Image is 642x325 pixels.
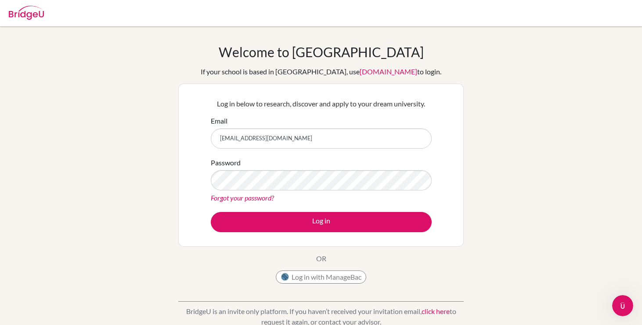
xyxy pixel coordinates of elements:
[9,6,44,20] img: Bridge-U
[211,194,274,202] a: Forgot your password?
[211,116,227,126] label: Email
[422,307,450,315] a: click here
[612,295,633,316] iframe: Intercom live chat
[211,212,432,232] button: Log in
[360,67,417,76] a: [DOMAIN_NAME]
[211,157,241,168] label: Password
[276,270,366,284] button: Log in with ManageBac
[219,44,424,60] h1: Welcome to [GEOGRAPHIC_DATA]
[316,253,326,264] p: OR
[201,66,441,77] div: If your school is based in [GEOGRAPHIC_DATA], use to login.
[211,99,432,109] p: Log in below to research, discover and apply to your dream university.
